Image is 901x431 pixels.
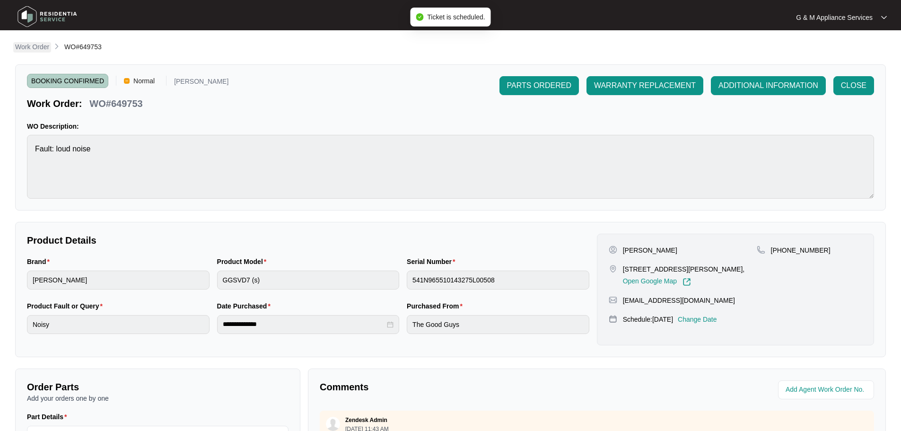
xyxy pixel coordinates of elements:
[27,74,108,88] span: BOOKING CONFIRMED
[407,271,589,290] input: Serial Number
[771,246,831,255] p: [PHONE_NUMBER]
[678,315,717,324] p: Change Date
[27,394,289,403] p: Add your orders one by one
[217,301,274,311] label: Date Purchased
[623,278,691,286] a: Open Google Map
[407,257,459,266] label: Serial Number
[623,246,677,255] p: [PERSON_NAME]
[796,13,873,22] p: G & M Appliance Services
[757,246,765,254] img: map-pin
[320,380,590,394] p: Comments
[27,97,82,110] p: Work Order:
[623,315,673,324] p: Schedule: [DATE]
[427,13,485,21] span: Ticket is scheduled.
[623,296,735,305] p: [EMAIL_ADDRESS][DOMAIN_NAME]
[881,15,887,20] img: dropdown arrow
[594,80,696,91] span: WARRANTY REPLACEMENT
[407,315,589,334] input: Purchased From
[124,78,130,84] img: Vercel Logo
[174,78,228,88] p: [PERSON_NAME]
[27,301,106,311] label: Product Fault or Query
[27,315,210,334] input: Product Fault or Query
[586,76,703,95] button: WARRANTY REPLACEMENT
[27,234,589,247] p: Product Details
[499,76,579,95] button: PARTS ORDERED
[786,384,868,396] input: Add Agent Work Order No.
[27,271,210,290] input: Brand
[682,278,691,286] img: Link-External
[53,43,61,50] img: chevron-right
[14,2,80,31] img: residentia service logo
[623,264,745,274] p: [STREET_ADDRESS][PERSON_NAME],
[217,271,400,290] input: Product Model
[345,416,387,424] p: Zendesk Admin
[609,264,617,273] img: map-pin
[89,97,142,110] p: WO#649753
[718,80,818,91] span: ADDITIONAL INFORMATION
[841,80,866,91] span: CLOSE
[27,412,71,422] label: Part Details
[217,257,271,266] label: Product Model
[27,257,53,266] label: Brand
[223,319,385,329] input: Date Purchased
[833,76,874,95] button: CLOSE
[407,301,466,311] label: Purchased From
[711,76,826,95] button: ADDITIONAL INFORMATION
[507,80,571,91] span: PARTS ORDERED
[416,13,423,21] span: check-circle
[13,42,51,53] a: Work Order
[64,43,102,51] span: WO#649753
[27,380,289,394] p: Order Parts
[609,296,617,304] img: map-pin
[609,246,617,254] img: user-pin
[27,135,874,199] textarea: Fault: loud noise
[326,417,340,431] img: user.svg
[27,122,874,131] p: WO Description:
[15,42,49,52] p: Work Order
[130,74,158,88] span: Normal
[609,315,617,323] img: map-pin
